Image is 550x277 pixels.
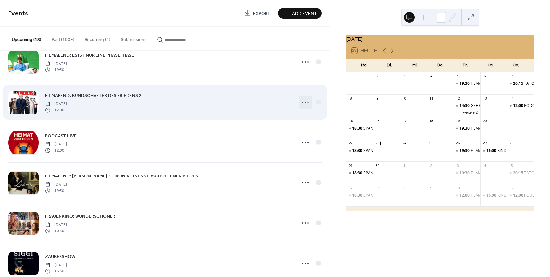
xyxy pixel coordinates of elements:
span: 19:30 [459,81,471,86]
span: [DATE] [45,141,67,147]
button: Past (100+) [46,27,79,50]
div: 7 [375,186,380,191]
div: TATORT: GEMEINSAM SEHEN - GEMEINSAM ERMITTELN [507,170,534,176]
div: GEHEISCHNISTAG: PAULETTE- EIN NEUER DEALER IST IN DER STADT [454,103,480,109]
div: FILMABEND: WENN DER HERBST NAHT [454,148,480,154]
div: Do. [427,59,453,72]
div: KINDERKINO [480,193,507,198]
span: [DATE] [45,182,67,188]
div: Di. [377,59,402,72]
div: FILMABEND: WILDE MAUS [471,126,519,131]
div: 5 [509,163,514,168]
span: 20:15 [513,81,524,86]
span: FILMABEND: [PERSON_NAME]-CHRONIK EINES VERSCHOLLENEN BILDES [45,173,198,180]
div: 10 [455,186,460,191]
div: 28 [509,141,514,146]
span: Add Event [292,10,317,17]
div: 5 [455,74,460,79]
span: FILMABEND: ES IST NUR EINE PHASE, HASE [45,52,134,59]
div: KINDERKINO [480,148,507,154]
div: 25 [429,141,434,146]
span: 12:00 [513,193,524,198]
span: 18:30 [352,193,363,198]
a: PODCAST LIVE [45,132,77,139]
div: 4 [482,163,487,168]
div: 4 [429,74,434,79]
div: 22 [348,141,353,146]
div: 10 [402,96,407,101]
span: [DATE] [45,262,67,268]
div: 2 [429,163,434,168]
div: 30 [375,163,380,168]
span: 16:00 [486,193,497,198]
a: FILMABEND: KUNDSCHAFTER DES FRIEDENS 2 [45,92,142,99]
a: Export [239,8,275,19]
span: Events [8,7,28,20]
div: 29 [348,163,353,168]
a: FRAUENKINO: WUNDERSCHÖNER [45,212,115,220]
div: KINDERKINO [497,193,520,198]
span: 18:30 [352,170,363,176]
div: 18 [429,119,434,123]
div: 7 [509,74,514,79]
div: SPANISCH A1 AB LEKTION 1 [346,193,373,198]
span: 18:30 [352,126,363,131]
span: [DATE] [45,101,67,107]
div: 12 [509,186,514,191]
button: Submissions [115,27,152,50]
div: FILMABEND: WILDE MAUS [454,126,480,131]
button: Upcoming (18) [7,27,46,50]
div: SPANISCH A1 AB LEKTION 1 [363,193,414,198]
div: 9 [429,186,434,191]
span: 19:30 [459,148,471,154]
div: 16 [375,119,380,123]
div: 11 [482,186,487,191]
div: 23 [375,141,380,146]
div: 6 [482,74,487,79]
div: SPANISCH A1 AB LEKTION 1 [346,126,373,131]
span: 12:00 [459,193,471,198]
div: 1 [348,74,353,79]
button: Recurring (4) [79,27,115,50]
div: 24 [402,141,407,146]
div: 9 [375,96,380,101]
span: 12:00 [45,107,67,113]
span: 19:30 [459,170,471,176]
div: Fr. [453,59,478,72]
div: 21 [509,119,514,123]
div: Mi. [402,59,427,72]
div: 17 [402,119,407,123]
span: 19:30 [459,126,471,131]
span: Export [253,10,270,17]
button: Add Event [278,8,322,19]
div: SPANISCH A1 AB LEKTION 1 [363,148,414,154]
button: weitere 2 [460,109,480,115]
span: 19:30 [45,67,67,73]
span: FRAUENKINO: WUNDERSCHÖNER [45,213,115,220]
div: Mo. [352,59,377,72]
div: 19 [455,119,460,123]
a: ZAUBERSHOW [45,253,75,260]
span: 20:15 [513,170,524,176]
div: FILMABEND: KUNDSCHAFTER DES FRIEDENS 2 [454,193,480,198]
div: 6 [348,186,353,191]
div: SPANISCH A1 AB LEKTION 1 [363,126,414,131]
div: FILMABEND: ES IST NUR EINE PHASE, HASE [454,170,480,176]
span: 12:00 [513,103,524,109]
div: SPANISCH A1 AB LEKTION 1 [346,170,373,176]
div: 3 [455,163,460,168]
div: FILMABEND: DIE SCHÖNSTE ZEIT UNSERES LEBENS [454,81,480,86]
div: 15 [348,119,353,123]
span: 16:30 [45,268,67,274]
div: 3 [402,74,407,79]
span: 10:30 [45,228,67,234]
a: FILMABEND: [PERSON_NAME]-CHRONIK EINES VERSCHOLLENEN BILDES [45,172,198,180]
div: 8 [402,186,407,191]
div: FILMABEND: ES IST NUR EINE PHASE, HASE [471,170,550,176]
span: [DATE] [45,222,67,228]
div: Sa. [478,59,503,72]
div: PODCAST LIVE [507,103,534,109]
a: FILMABEND: ES IST NUR EINE PHASE, HASE [45,51,134,59]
